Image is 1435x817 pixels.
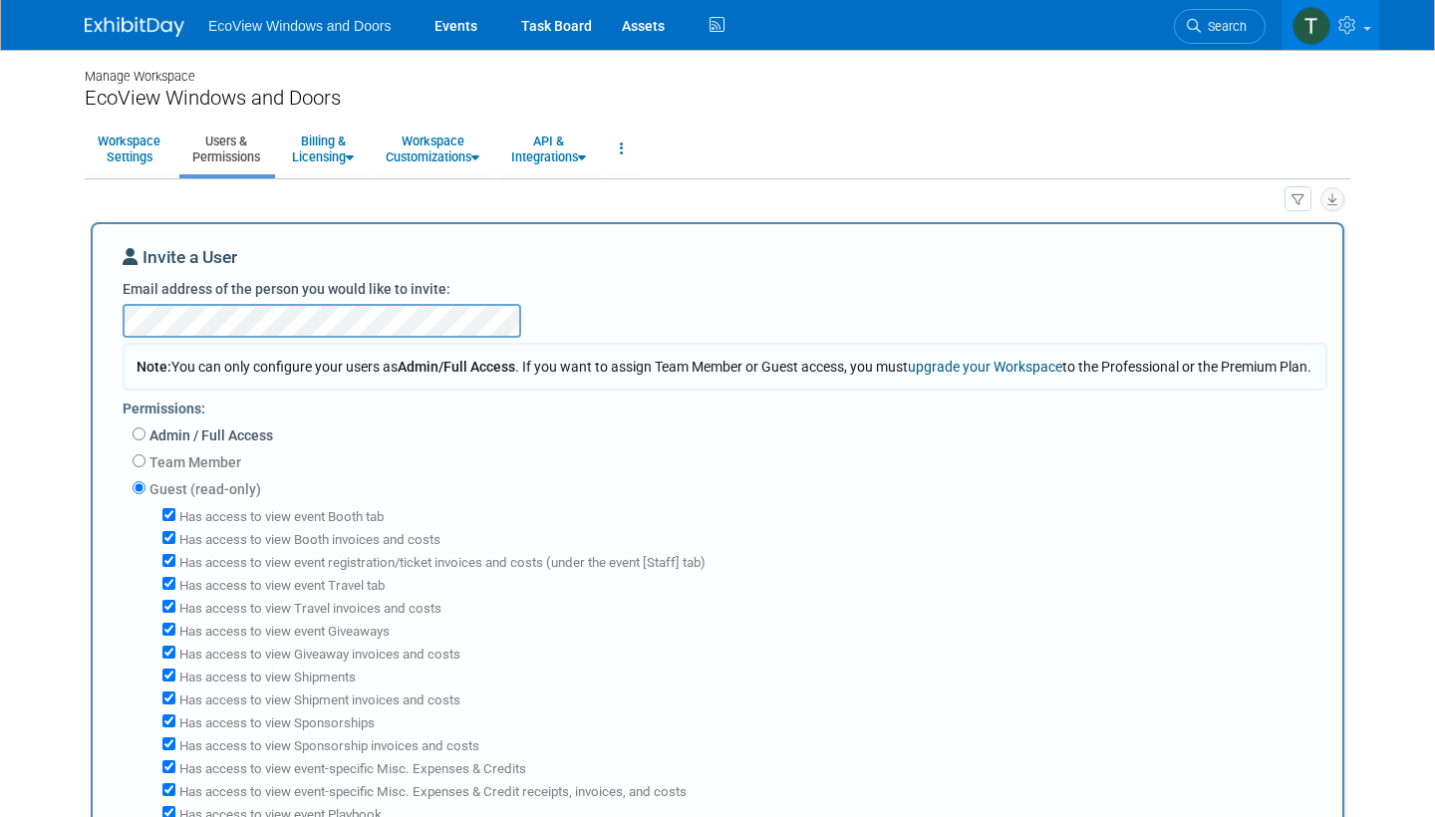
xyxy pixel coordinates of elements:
label: Has access to view Booth invoices and costs [175,531,440,550]
label: Team Member [145,452,241,472]
div: EcoView Windows and Doors [85,86,1350,111]
label: Has access to view Shipments [175,669,356,687]
span: You can only configure your users as . If you want to assign Team Member or Guest access, you mus... [137,359,1311,375]
img: Taylor Sharp [1292,7,1330,45]
span: EcoView Windows and Doors [208,18,391,34]
div: Invite a User [123,245,1312,279]
label: Has access to view event Giveaways [175,623,390,642]
img: ExhibitDay [85,17,184,37]
label: Has access to view Sponsorship invoices and costs [175,737,479,756]
a: API &Integrations [498,125,599,173]
label: Has access to view event Booth tab [175,508,384,527]
label: Has access to view event-specific Misc. Expenses & Credits [175,760,526,779]
label: Has access to view event-specific Misc. Expenses & Credit receipts, invoices, and costs [175,783,687,802]
a: WorkspaceSettings [85,125,173,173]
span: Note: [137,359,171,375]
div: Permissions: [123,391,1327,423]
label: Has access to view Travel invoices and costs [175,600,441,619]
a: Users &Permissions [179,125,273,173]
label: Guest (read-only) [145,479,261,499]
a: Billing &Licensing [279,125,367,173]
label: Has access to view Shipment invoices and costs [175,691,460,710]
div: Manage Workspace [85,50,1350,86]
a: Search [1174,9,1266,44]
label: Has access to view event registration/ticket invoices and costs (under the event [Staff] tab) [175,554,706,573]
label: Email address of the person you would like to invite: [123,279,450,299]
label: Has access to view Sponsorships [175,714,375,733]
a: upgrade your Workspace [908,359,1062,375]
span: Admin/Full Access [398,359,515,375]
label: Has access to view Giveaway invoices and costs [175,646,460,665]
label: Admin / Full Access [145,425,273,445]
a: WorkspaceCustomizations [373,125,492,173]
span: Search [1201,19,1247,34]
label: Has access to view event Travel tab [175,577,385,596]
